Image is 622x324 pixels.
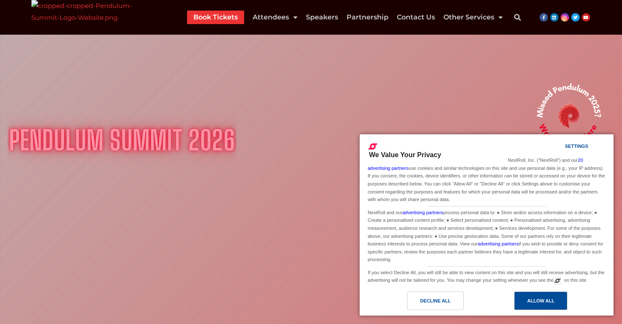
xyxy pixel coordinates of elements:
a: Attendees [253,11,297,24]
nav: Menu [187,11,503,24]
a: 20 advertising partners [368,158,583,171]
a: Speakers [306,11,338,24]
a: advertising partners [478,241,519,246]
div: NextRoll, Inc. ("NextRoll") and our use cookies and similar technologies on this site and use per... [366,155,607,204]
div: Search [509,9,526,26]
a: Decline All [365,291,487,314]
a: Allow All [487,291,608,314]
a: Other Services [443,11,503,24]
a: Book Tickets [193,11,238,24]
a: Partnership [347,11,388,24]
div: Allow All [527,296,554,305]
a: advertising partners [402,210,443,215]
div: Settings [565,142,588,151]
div: If you select Decline All, you will still be able to view content on this site and you will still... [366,267,607,285]
div: NextRoll and our process personal data to: ● Store and/or access information on a device; ● Creat... [366,207,607,264]
div: Decline All [420,296,451,305]
span: We Value Your Privacy [369,151,441,158]
a: Contact Us [397,11,435,24]
a: Settings [550,139,570,155]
